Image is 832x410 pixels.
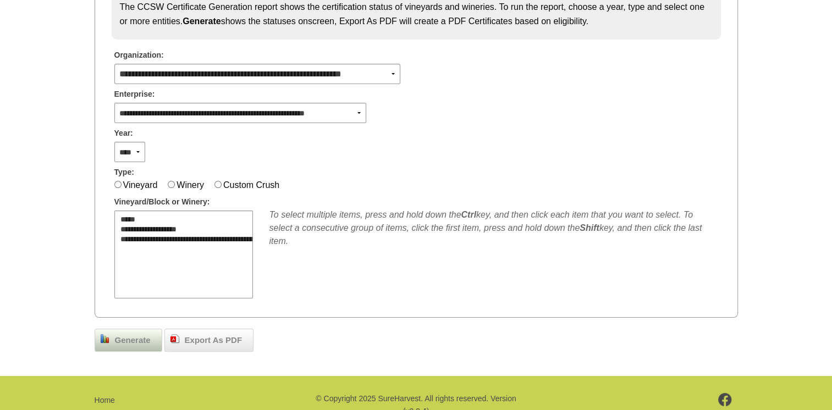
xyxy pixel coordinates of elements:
[95,329,162,352] a: Generate
[269,208,718,248] div: To select multiple items, press and hold down the key, and then click each item that you want to ...
[170,334,179,343] img: doc_pdf.png
[580,223,599,232] b: Shift
[183,16,221,26] strong: Generate
[179,334,247,347] span: Export As PDF
[114,88,155,100] span: Enterprise:
[718,393,732,406] img: footer-facebook.png
[114,196,210,208] span: Vineyard/Block or Winery:
[95,396,115,405] a: Home
[461,210,476,219] b: Ctrl
[223,180,279,190] label: Custom Crush
[101,334,109,343] img: chart_bar.png
[109,334,156,347] span: Generate
[123,180,158,190] label: Vineyard
[177,180,204,190] label: Winery
[114,128,133,139] span: Year:
[114,49,164,61] span: Organization:
[114,167,134,178] span: Type:
[164,329,254,352] a: Export As PDF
